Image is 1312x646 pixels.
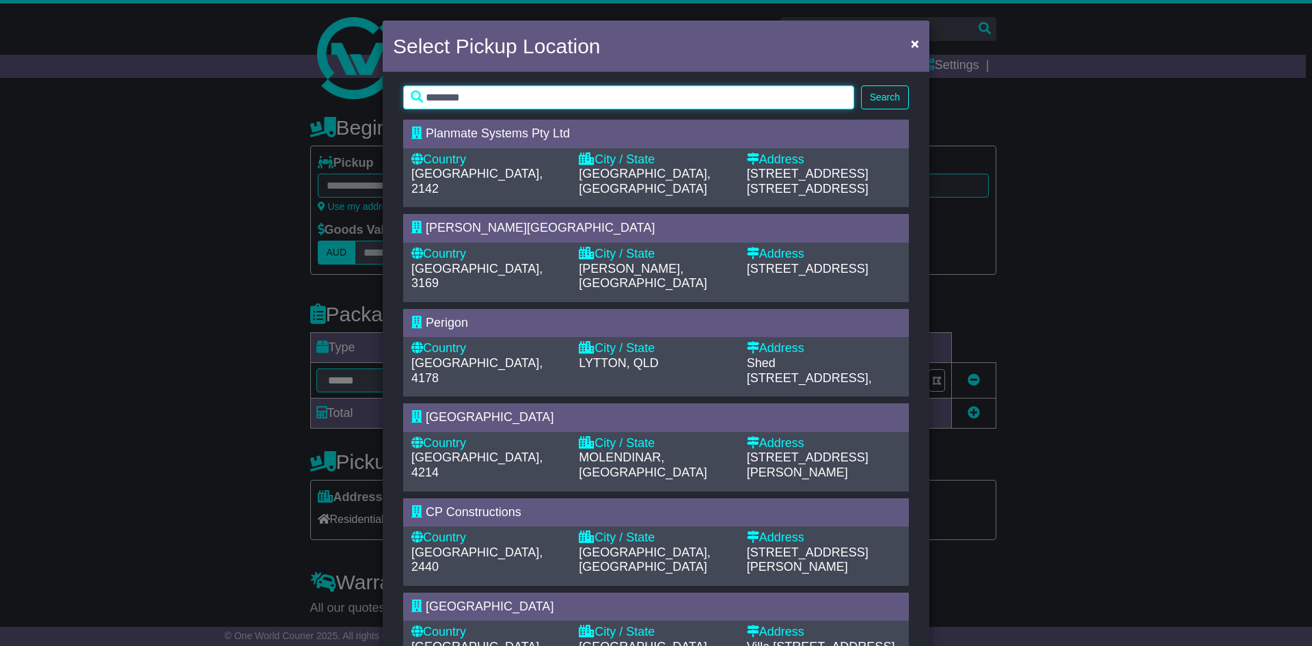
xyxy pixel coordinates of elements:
[579,546,710,574] span: [GEOGRAPHIC_DATA], [GEOGRAPHIC_DATA]
[411,530,565,546] div: Country
[411,625,565,640] div: Country
[411,341,565,356] div: Country
[411,436,565,451] div: Country
[411,356,543,385] span: [GEOGRAPHIC_DATA], 4178
[411,247,565,262] div: Country
[861,85,909,109] button: Search
[426,410,553,424] span: [GEOGRAPHIC_DATA]
[579,341,733,356] div: City / State
[426,600,553,613] span: [GEOGRAPHIC_DATA]
[747,546,869,574] span: [STREET_ADDRESS][PERSON_NAME]
[579,167,710,196] span: [GEOGRAPHIC_DATA], [GEOGRAPHIC_DATA]
[579,262,707,291] span: [PERSON_NAME], [GEOGRAPHIC_DATA]
[747,625,901,640] div: Address
[747,152,901,167] div: Address
[747,436,901,451] div: Address
[579,356,658,370] span: LYTTON, QLD
[911,36,919,51] span: ×
[411,450,543,479] span: [GEOGRAPHIC_DATA], 4214
[579,625,733,640] div: City / State
[579,152,733,167] div: City / State
[411,152,565,167] div: Country
[426,221,655,234] span: [PERSON_NAME][GEOGRAPHIC_DATA]
[747,341,901,356] div: Address
[747,262,869,275] span: [STREET_ADDRESS]
[747,356,872,385] span: Shed [STREET_ADDRESS],
[747,247,901,262] div: Address
[579,247,733,262] div: City / State
[904,29,926,57] button: Close
[747,167,869,180] span: [STREET_ADDRESS]
[579,530,733,546] div: City / State
[411,262,543,291] span: [GEOGRAPHIC_DATA], 3169
[426,316,468,329] span: Perigon
[411,546,543,574] span: [GEOGRAPHIC_DATA], 2440
[426,505,521,519] span: CP Constructions
[747,530,901,546] div: Address
[393,31,601,62] h4: Select Pickup Location
[747,182,869,196] span: [STREET_ADDRESS]
[411,167,543,196] span: [GEOGRAPHIC_DATA], 2142
[579,436,733,451] div: City / State
[747,450,869,479] span: [STREET_ADDRESS][PERSON_NAME]
[579,450,707,479] span: MOLENDINAR, [GEOGRAPHIC_DATA]
[426,126,570,140] span: Planmate Systems Pty Ltd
